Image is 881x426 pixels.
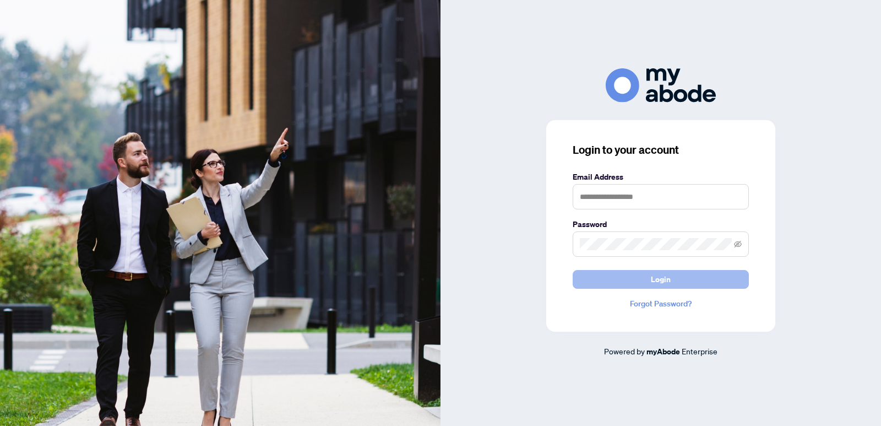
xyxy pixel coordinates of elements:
[573,298,749,310] a: Forgot Password?
[646,346,680,358] a: myAbode
[651,271,671,288] span: Login
[734,240,742,248] span: eye-invisible
[682,346,717,356] span: Enterprise
[606,68,716,102] img: ma-logo
[573,270,749,289] button: Login
[573,218,749,230] label: Password
[573,171,749,183] label: Email Address
[573,142,749,158] h3: Login to your account
[604,346,645,356] span: Powered by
